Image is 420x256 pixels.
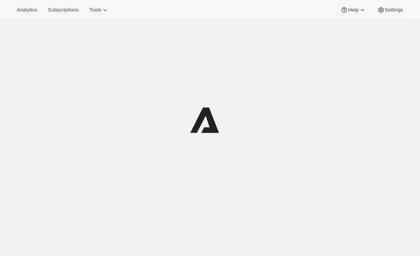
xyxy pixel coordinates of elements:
[336,5,371,15] button: Help
[89,7,101,13] span: Tools
[48,7,78,13] span: Subscriptions
[348,7,358,13] span: Help
[12,5,42,15] button: Analytics
[373,5,408,15] button: Settings
[17,7,37,13] span: Analytics
[85,5,113,15] button: Tools
[385,7,403,13] span: Settings
[43,5,83,15] button: Subscriptions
